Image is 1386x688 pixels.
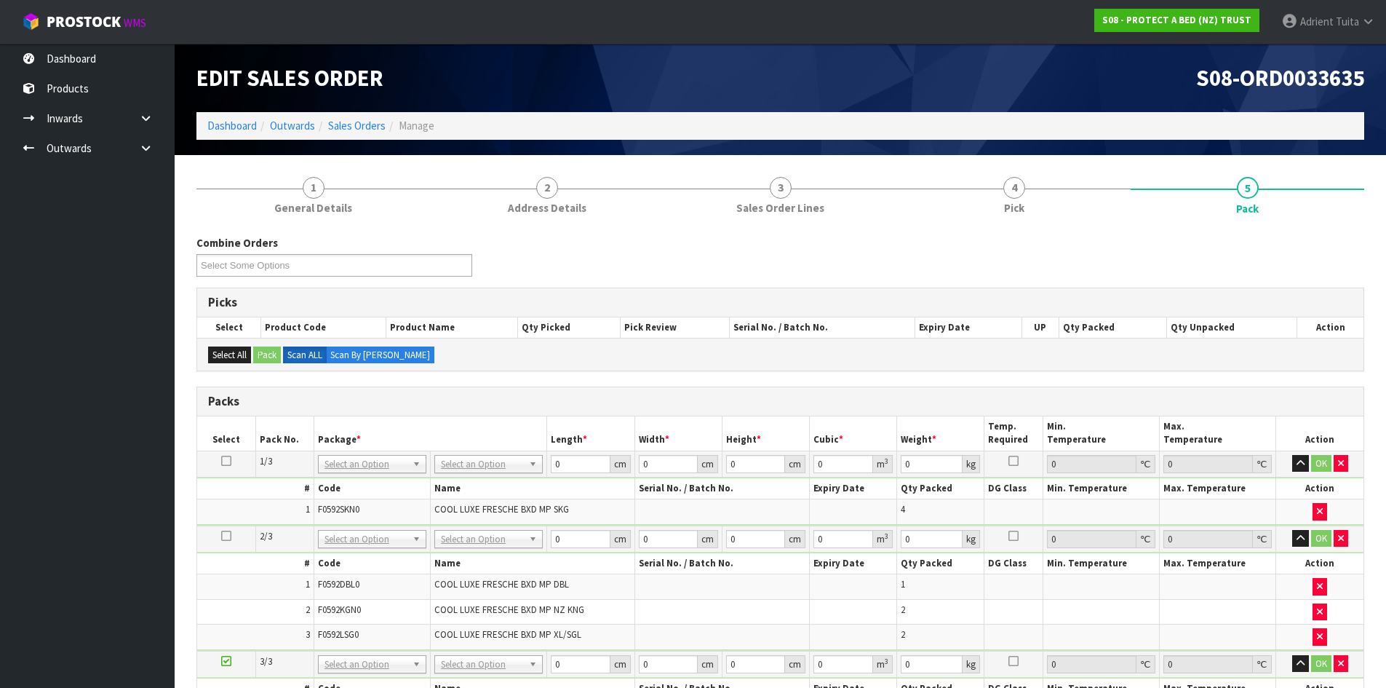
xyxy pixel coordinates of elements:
[518,317,621,338] th: Qty Picked
[306,604,310,616] span: 2
[1043,478,1159,499] th: Min. Temperature
[1043,553,1159,574] th: Min. Temperature
[441,531,523,548] span: Select an Option
[1276,416,1363,451] th: Action
[963,655,980,673] div: kg
[441,456,523,473] span: Select an Option
[431,553,635,574] th: Name
[196,63,383,92] span: Edit Sales Order
[1004,200,1024,216] span: Pick
[270,119,315,133] a: Outwards
[22,12,40,31] img: cube-alt.png
[324,456,407,473] span: Select an Option
[610,455,631,473] div: cm
[318,503,359,515] span: F0592SKN0
[1136,655,1155,673] div: ℃
[324,531,407,548] span: Select an Option
[1336,15,1359,28] span: Tuita
[326,347,434,364] label: Scan By [PERSON_NAME]
[785,655,805,673] div: cm
[1196,63,1364,92] span: S08-ORD0033635
[873,655,893,673] div: m
[1253,530,1272,548] div: ℃
[984,478,1043,499] th: DG Class
[1236,201,1259,216] span: Pack
[197,317,261,338] th: Select
[621,317,730,338] th: Pick Review
[897,416,984,451] th: Weight
[318,578,359,590] span: F0592DBL0
[386,317,518,338] th: Product Name
[610,655,631,673] div: cm
[1237,177,1259,199] span: 5
[885,657,888,666] sup: 3
[885,531,888,541] sup: 3
[197,553,314,574] th: #
[328,119,386,133] a: Sales Orders
[901,578,905,590] span: 1
[324,656,407,673] span: Select an Option
[1043,416,1159,451] th: Min. Temperature
[547,416,634,451] th: Length
[736,200,824,216] span: Sales Order Lines
[260,455,272,467] span: 1/3
[1059,317,1166,338] th: Qty Packed
[885,456,888,466] sup: 3
[897,553,984,574] th: Qty Packed
[306,578,310,590] span: 1
[610,530,631,548] div: cm
[434,628,581,641] span: COOL LUXE FRESCHE BXD MP XL/SGL
[897,478,984,499] th: Qty Packed
[873,530,893,548] div: m
[984,553,1043,574] th: DG Class
[431,478,635,499] th: Name
[274,200,352,216] span: General Details
[255,416,314,451] th: Pack No.
[260,530,272,542] span: 2/3
[508,200,586,216] span: Address Details
[208,296,1353,309] h3: Picks
[197,416,255,451] th: Select
[1276,478,1363,499] th: Action
[196,235,278,250] label: Combine Orders
[901,604,905,616] span: 2
[306,503,310,515] span: 1
[318,604,361,616] span: F0592KGN0
[901,628,905,641] span: 2
[810,478,897,499] th: Expiry Date
[1311,530,1331,547] button: OK
[873,455,893,473] div: m
[1300,15,1334,28] span: Adrient
[536,177,558,199] span: 2
[1253,455,1272,473] div: ℃
[1003,177,1025,199] span: 4
[318,628,359,641] span: F0592LSG0
[1297,317,1363,338] th: Action
[208,395,1353,408] h3: Packs
[901,503,905,515] span: 4
[253,347,281,364] button: Pack
[208,347,251,364] button: Select All
[984,416,1043,451] th: Temp. Required
[1021,317,1059,338] th: UP
[770,177,792,199] span: 3
[634,416,722,451] th: Width
[915,317,1022,338] th: Expiry Date
[698,455,718,473] div: cm
[434,604,584,616] span: COOL LUXE FRESCHE BXD MP NZ KNG
[1094,9,1259,32] a: S08 - PROTECT A BED (NZ) TRUST
[785,530,805,548] div: cm
[1159,416,1275,451] th: Max. Temperature
[314,416,547,451] th: Package
[963,530,980,548] div: kg
[1311,655,1331,673] button: OK
[634,553,809,574] th: Serial No. / Batch No.
[260,655,272,668] span: 3/3
[399,119,434,133] span: Manage
[1102,14,1251,26] strong: S08 - PROTECT A BED (NZ) TRUST
[47,12,121,31] span: ProStock
[124,16,146,30] small: WMS
[434,578,569,590] span: COOL LUXE FRESCHE BXD MP DBL
[698,655,718,673] div: cm
[434,503,569,515] span: COOL LUXE FRESCHE BXD MP SKG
